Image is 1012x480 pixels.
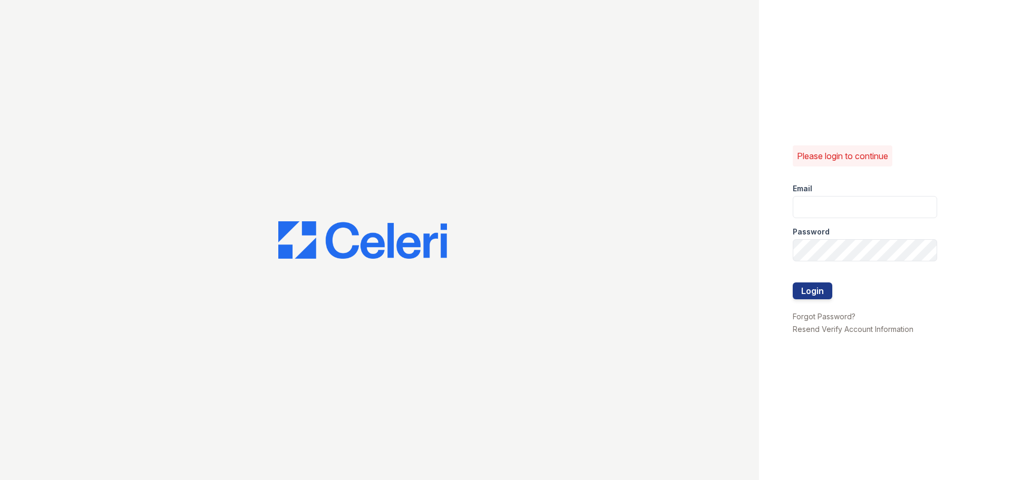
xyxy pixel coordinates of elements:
label: Password [793,227,830,237]
img: CE_Logo_Blue-a8612792a0a2168367f1c8372b55b34899dd931a85d93a1a3d3e32e68fde9ad4.png [278,221,447,259]
label: Email [793,183,812,194]
a: Resend Verify Account Information [793,325,913,334]
p: Please login to continue [797,150,888,162]
button: Login [793,282,832,299]
a: Forgot Password? [793,312,855,321]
